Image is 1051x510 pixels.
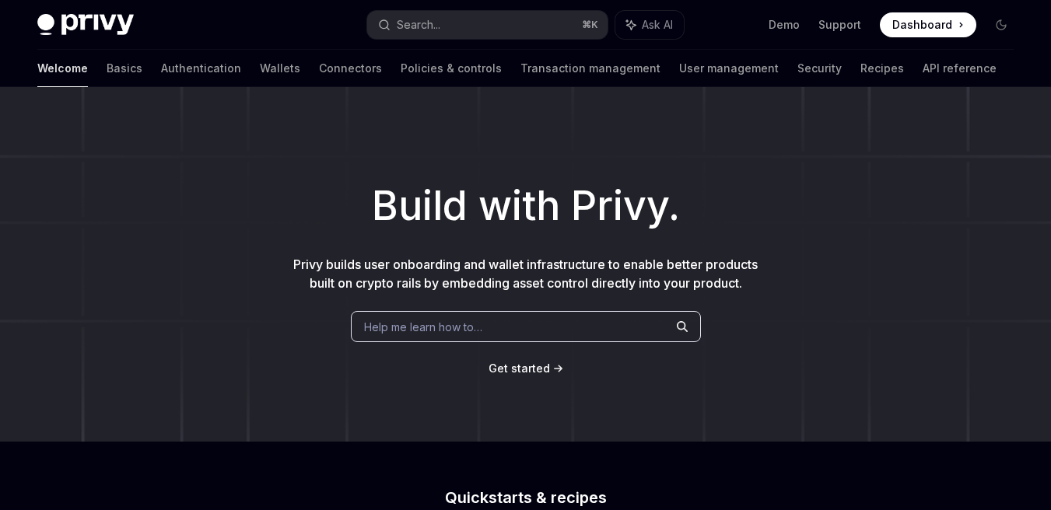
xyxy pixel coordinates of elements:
a: Dashboard [880,12,976,37]
button: Ask AI [615,11,684,39]
a: User management [679,50,779,87]
h2: Quickstarts & recipes [252,490,800,505]
span: ⌘ K [582,19,598,31]
a: Recipes [860,50,904,87]
span: Get started [489,362,550,375]
span: Dashboard [892,17,952,33]
a: Demo [769,17,800,33]
a: Basics [107,50,142,87]
h1: Build with Privy. [25,176,1026,236]
a: Wallets [260,50,300,87]
a: Authentication [161,50,241,87]
span: Privy builds user onboarding and wallet infrastructure to enable better products built on crypto ... [293,257,758,291]
button: Search...⌘K [367,11,608,39]
img: dark logo [37,14,134,36]
a: Welcome [37,50,88,87]
button: Toggle dark mode [989,12,1014,37]
a: Support [818,17,861,33]
a: API reference [923,50,997,87]
a: Get started [489,361,550,376]
span: Ask AI [642,17,673,33]
a: Policies & controls [401,50,502,87]
a: Security [797,50,842,87]
div: Search... [397,16,440,34]
a: Transaction management [520,50,660,87]
a: Connectors [319,50,382,87]
span: Help me learn how to… [364,319,482,335]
